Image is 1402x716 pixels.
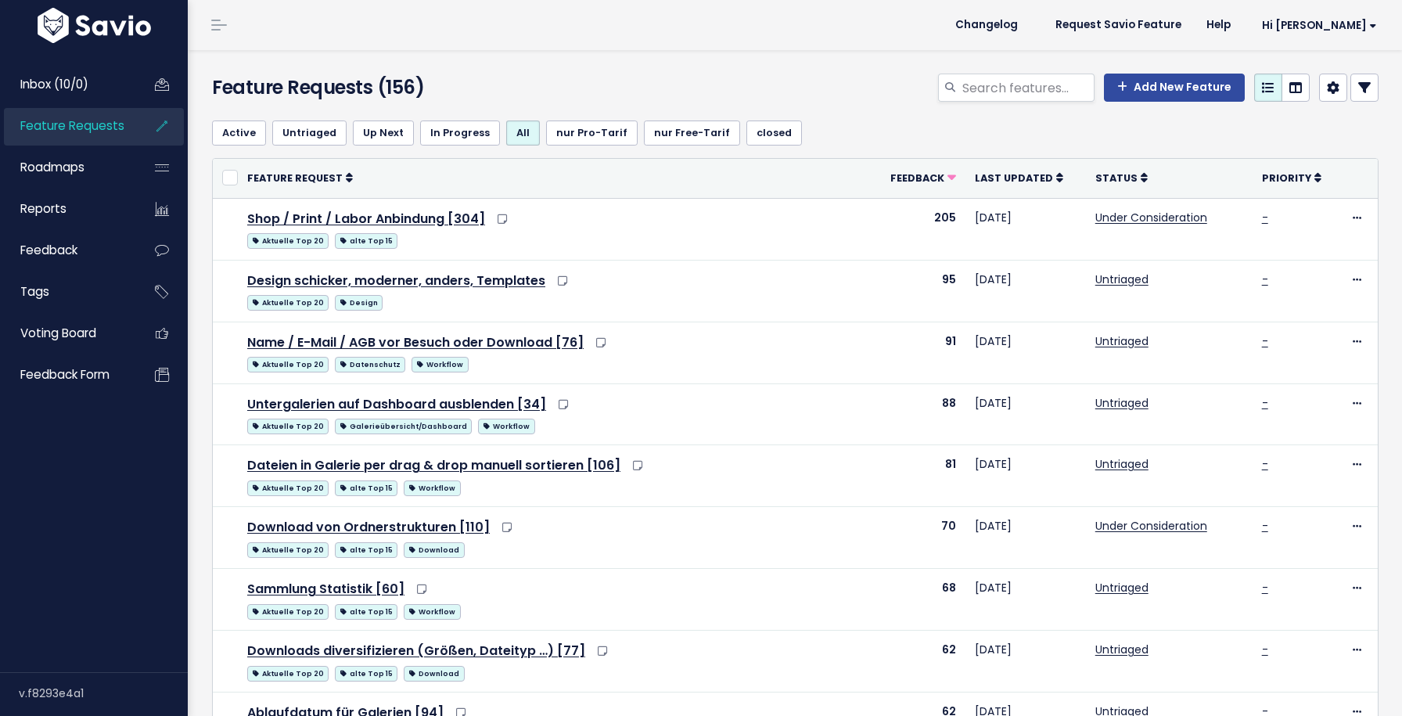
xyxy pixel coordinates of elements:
td: [DATE] [965,383,1086,445]
span: Hi [PERSON_NAME] [1262,20,1377,31]
a: Feedback form [4,357,130,393]
a: Design [335,292,383,311]
td: 81 [871,445,965,507]
span: Roadmaps [20,159,84,175]
a: alte Top 15 [335,230,397,250]
a: Download [404,539,464,559]
a: Shop / Print / Labor Anbindung [304] [247,210,485,228]
a: alte Top 15 [335,663,397,682]
a: Aktuelle Top 20 [247,230,329,250]
input: Search features... [961,74,1095,102]
span: Status [1095,171,1138,185]
span: Feedback form [20,366,110,383]
a: Feedback [890,170,956,185]
a: - [1262,395,1268,411]
a: Up Next [353,121,414,146]
a: alte Top 15 [335,601,397,621]
a: Aktuelle Top 20 [247,477,329,497]
a: - [1262,580,1268,595]
span: Download [404,542,464,558]
span: Aktuelle Top 20 [247,295,329,311]
span: Aktuelle Top 20 [247,419,329,434]
a: Download von Ordnerstrukturen [110] [247,518,490,536]
span: Aktuelle Top 20 [247,357,329,372]
span: Workflow [412,357,468,372]
a: Downloads diversifizieren (Größen, Dateityp …) [77] [247,642,585,660]
a: Aktuelle Top 20 [247,663,329,682]
a: All [506,121,540,146]
span: alte Top 15 [335,666,397,682]
span: Inbox (10/0) [20,76,88,92]
a: Sammlung Statistik [60] [247,580,404,598]
a: Workflow [412,354,468,373]
td: [DATE] [965,631,1086,693]
a: Status [1095,170,1148,185]
td: 62 [871,631,965,693]
a: Untriaged [1095,395,1149,411]
a: Untriaged [1095,272,1149,287]
a: closed [746,121,802,146]
span: Priority [1262,171,1311,185]
a: Feature Request [247,170,353,185]
td: 88 [871,383,965,445]
a: Help [1194,13,1243,37]
a: Untriaged [1095,333,1149,349]
a: Add New Feature [1104,74,1245,102]
img: logo-white.9d6f32f41409.svg [34,8,155,43]
a: Aktuelle Top 20 [247,416,329,435]
a: Under Consideration [1095,210,1207,225]
span: Tags [20,283,49,300]
span: Design [335,295,383,311]
span: Datenschutz [335,357,405,372]
a: Last Updated [975,170,1063,185]
a: Untriaged [1095,642,1149,657]
a: - [1262,456,1268,472]
td: [DATE] [965,198,1086,260]
a: Tags [4,274,130,310]
a: Feedback [4,232,130,268]
a: Inbox (10/0) [4,67,130,103]
div: v.f8293e4a1 [19,673,188,714]
td: 205 [871,198,965,260]
span: Aktuelle Top 20 [247,542,329,558]
span: alte Top 15 [335,604,397,620]
a: - [1262,518,1268,534]
a: Dateien in Galerie per drag & drop manuell sortieren [106] [247,456,620,474]
ul: Filter feature requests [212,121,1379,146]
span: Workflow [478,419,534,434]
a: Hi [PERSON_NAME] [1243,13,1389,38]
span: Aktuelle Top 20 [247,604,329,620]
a: Aktuelle Top 20 [247,354,329,373]
a: - [1262,272,1268,287]
td: 68 [871,569,965,631]
span: Aktuelle Top 20 [247,233,329,249]
a: Untriaged [272,121,347,146]
span: alte Top 15 [335,233,397,249]
a: Workflow [478,416,534,435]
a: Reports [4,191,130,227]
a: Download [404,663,464,682]
td: 91 [871,322,965,383]
td: 70 [871,507,965,569]
h4: Feature Requests (156) [212,74,585,102]
span: Feature Requests [20,117,124,134]
span: Changelog [955,20,1018,31]
a: - [1262,642,1268,657]
span: Feedback [890,171,944,185]
span: Download [404,666,464,682]
span: Voting Board [20,325,96,341]
td: [DATE] [965,322,1086,383]
a: Priority [1262,170,1321,185]
span: Galerieübersicht/Dashboard [335,419,472,434]
a: Aktuelle Top 20 [247,292,329,311]
td: [DATE] [965,445,1086,507]
a: alte Top 15 [335,477,397,497]
a: - [1262,210,1268,225]
a: nur Pro-Tarif [546,121,638,146]
span: Aktuelle Top 20 [247,666,329,682]
a: Roadmaps [4,149,130,185]
a: Untergalerien auf Dashboard ausblenden [34] [247,395,546,413]
td: [DATE] [965,260,1086,322]
span: Reports [20,200,67,217]
span: alte Top 15 [335,480,397,496]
